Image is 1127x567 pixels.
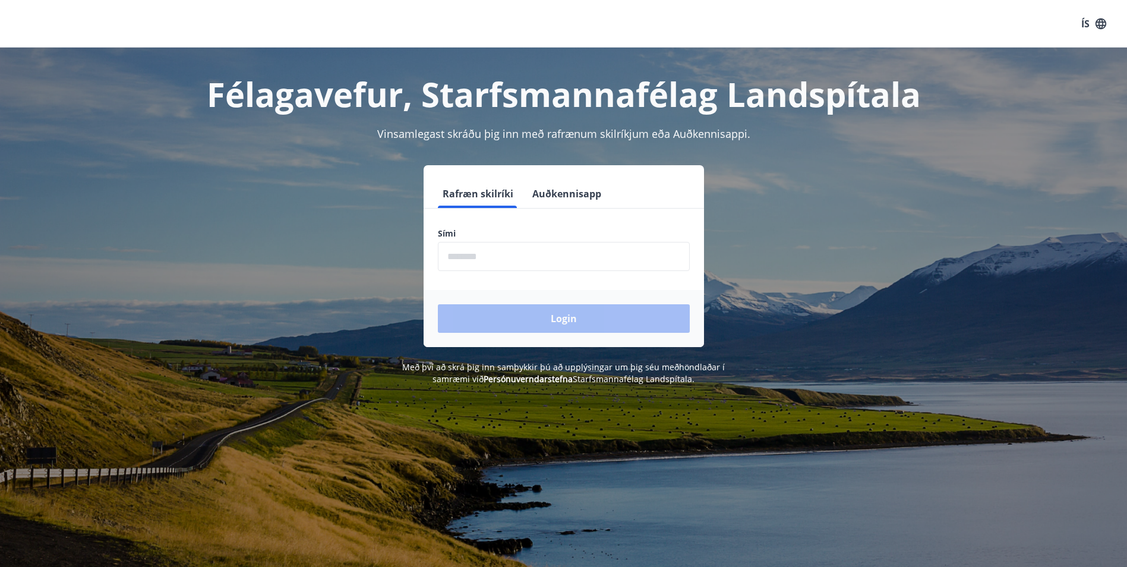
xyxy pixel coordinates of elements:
span: Vinsamlegast skráðu þig inn með rafrænum skilríkjum eða Auðkennisappi. [377,127,750,141]
button: Auðkennisapp [528,179,606,208]
label: Sími [438,228,690,240]
h1: Félagavefur, Starfsmannafélag Landspítala [150,71,977,116]
a: Persónuverndarstefna [484,373,573,385]
span: Með því að skrá þig inn samþykkir þú að upplýsingar um þig séu meðhöndlaðar í samræmi við Starfsm... [402,361,725,385]
button: ÍS [1075,13,1113,34]
button: Rafræn skilríki [438,179,518,208]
